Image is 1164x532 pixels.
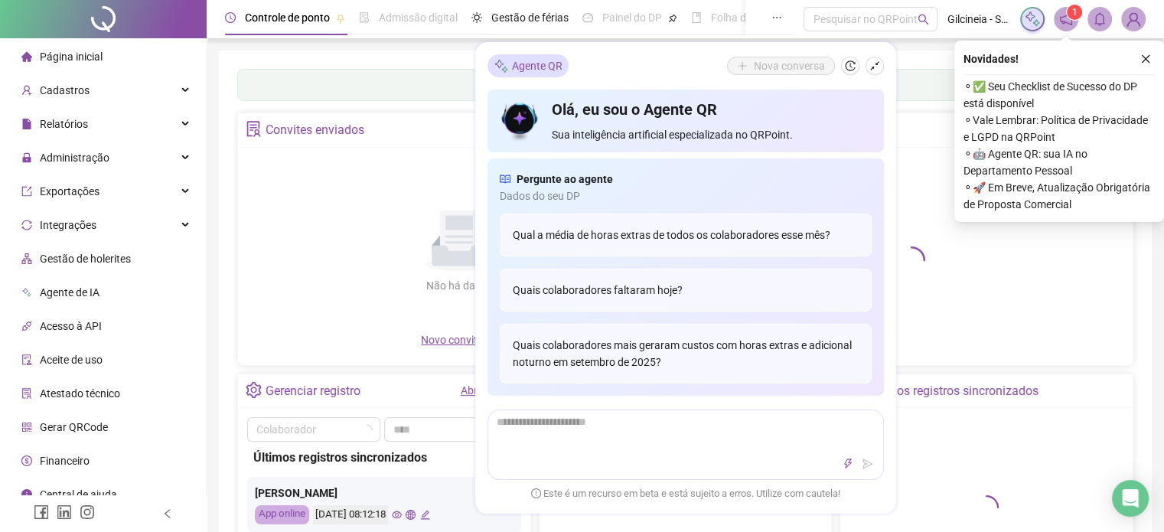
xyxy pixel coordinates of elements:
span: linkedin [57,504,72,520]
span: read [500,171,510,188]
span: Gestão de holerites [40,253,131,265]
span: close [1140,54,1151,64]
span: Exportações [40,185,99,197]
span: solution [21,388,32,399]
span: info-circle [21,489,32,500]
span: lock [21,152,32,163]
span: Admissão digital [379,11,458,24]
span: pushpin [336,14,345,23]
span: user-add [21,85,32,96]
span: left [162,508,173,519]
span: thunderbolt [843,459,853,469]
span: Aceite de uso [40,354,103,366]
button: thunderbolt [839,455,857,473]
a: Abrir registro [461,384,523,397]
span: apartment [21,253,32,264]
span: ⚬ 🤖 Agente QR: sua IA no Departamento Pessoal [963,145,1155,179]
span: file-done [359,12,370,23]
span: Gestão de férias [491,11,569,24]
button: send [859,455,877,473]
div: Open Intercom Messenger [1112,480,1149,517]
button: Nova conversa [727,57,835,75]
span: shrink [869,60,880,71]
div: Não há dados [389,277,530,294]
span: pushpin [668,14,677,23]
span: Página inicial [40,51,103,63]
span: Novidades ! [963,51,1019,67]
span: loading [898,246,925,274]
span: Atestado técnico [40,387,120,400]
span: Controle de ponto [245,11,330,24]
span: loading [974,495,999,520]
img: 78913 [1122,8,1145,31]
span: Painel do DP [602,11,662,24]
span: Integrações [40,219,96,231]
span: Agente de IA [40,286,99,299]
div: Convites enviados [266,117,364,143]
span: home [21,51,32,62]
span: edit [420,510,430,520]
span: notification [1059,12,1073,26]
span: Cadastros [40,84,90,96]
span: solution [246,121,262,137]
div: Últimos registros sincronizados [253,448,515,467]
span: sun [471,12,482,23]
span: bell [1093,12,1107,26]
span: ⚬ ✅ Seu Checklist de Sucesso do DP está disponível [963,78,1155,112]
div: Quais colaboradores faltaram hoje? [500,269,872,312]
div: Quais colaboradores mais geraram custos com horas extras e adicional noturno em setembro de 2025? [500,324,872,383]
span: Acesso à API [40,320,102,332]
div: Gerenciar registro [266,378,360,404]
span: ⚬ Vale Lembrar: Política de Privacidade e LGPD na QRPoint [963,112,1155,145]
span: Central de ajuda [40,488,117,501]
span: Pergunte ao agente [517,171,613,188]
span: sync [21,220,32,230]
span: Folha de pagamento [711,11,809,24]
span: export [21,186,32,197]
span: history [845,60,856,71]
img: sparkle-icon.fc2bf0ac1784a2077858766a79e2daf3.svg [1024,11,1041,28]
span: api [21,321,32,331]
span: Novo convite [421,334,497,346]
h4: Olá, eu sou o Agente QR [552,99,871,120]
span: ellipsis [771,12,782,23]
span: 1 [1072,7,1078,18]
div: [PERSON_NAME] [255,485,514,501]
sup: 1 [1067,5,1082,20]
span: loading [363,425,372,434]
span: exclamation-circle [531,488,541,498]
div: [DATE] 08:12:18 [313,505,388,524]
span: dollar [21,455,32,466]
span: audit [21,354,32,365]
span: dashboard [582,12,593,23]
span: search [918,14,929,25]
div: Agente QR [487,54,569,77]
span: ⚬ 🚀 Em Breve, Atualização Obrigatória de Proposta Comercial [963,179,1155,213]
span: Relatórios [40,118,88,130]
div: Qual a média de horas extras de todos os colaboradores esse mês? [500,214,872,256]
span: Gerar QRCode [40,421,108,433]
img: icon [500,99,540,143]
span: global [406,510,416,520]
span: clock-circle [225,12,236,23]
span: Administração [40,152,109,164]
span: Este é um recurso em beta e está sujeito a erros. Utilize com cautela! [531,486,840,501]
img: sparkle-icon.fc2bf0ac1784a2077858766a79e2daf3.svg [494,57,509,73]
span: facebook [34,504,49,520]
span: qrcode [21,422,32,432]
div: App online [255,505,309,524]
span: instagram [80,504,95,520]
span: file [21,119,32,129]
span: setting [246,382,262,398]
span: Sua inteligência artificial especializada no QRPoint. [552,126,871,143]
span: Gilcineia - Shoes store [947,11,1011,28]
span: eye [392,510,402,520]
span: Financeiro [40,455,90,467]
span: book [691,12,702,23]
span: Dados do seu DP [500,188,872,204]
div: Últimos registros sincronizados [869,378,1038,404]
